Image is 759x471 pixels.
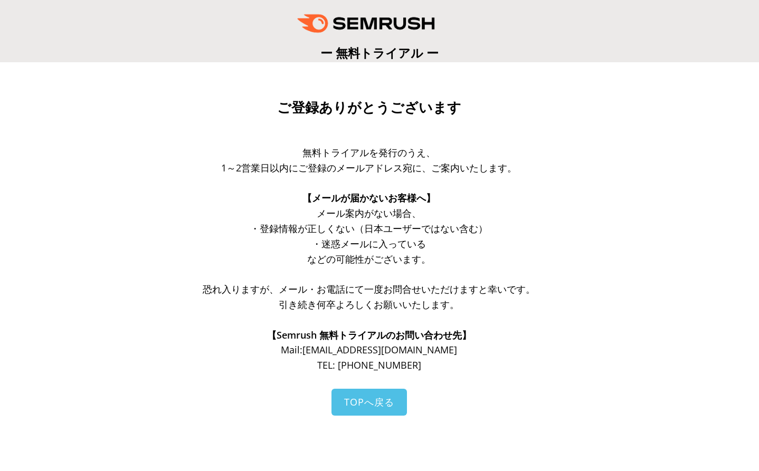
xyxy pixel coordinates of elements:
span: ご登録ありがとうございます [277,100,461,116]
span: などの可能性がございます。 [307,253,431,265]
span: TEL: [PHONE_NUMBER] [317,359,421,371]
span: 恐れ入りますが、メール・お電話にて一度お問合せいただけますと幸いです。 [203,283,535,295]
span: 1～2営業日以内にご登録のメールアドレス宛に、ご案内いたします。 [221,161,517,174]
span: 【メールが届かないお客様へ】 [302,191,435,204]
a: TOPへ戻る [331,389,407,416]
span: Mail: [EMAIL_ADDRESS][DOMAIN_NAME] [281,343,457,356]
span: ・登録情報が正しくない（日本ユーザーではない含む） [250,222,488,235]
span: TOPへ戻る [344,396,394,408]
span: 【Semrush 無料トライアルのお問い合わせ先】 [267,329,471,341]
span: 引き続き何卒よろしくお願いいたします。 [279,298,459,311]
span: メール案内がない場合、 [317,207,421,219]
span: ー 無料トライアル ー [320,44,439,61]
span: ・迷惑メールに入っている [312,237,426,250]
span: 無料トライアルを発行のうえ、 [302,146,435,159]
